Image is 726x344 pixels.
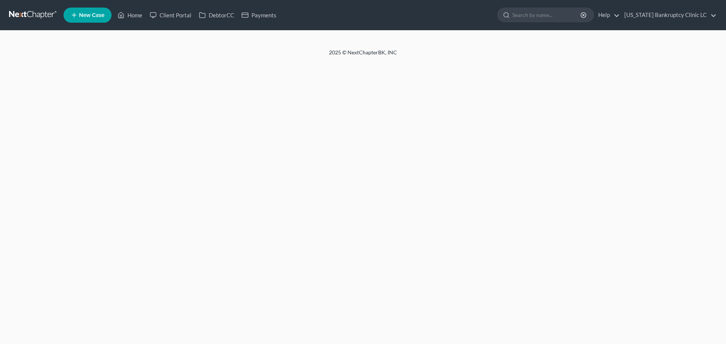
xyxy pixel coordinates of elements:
a: DebtorCC [195,8,238,22]
a: [US_STATE] Bankruptcy Clinic LC [621,8,717,22]
a: Payments [238,8,280,22]
input: Search by name... [512,8,582,22]
a: Client Portal [146,8,195,22]
a: Home [114,8,146,22]
span: New Case [79,12,104,18]
div: 2025 © NextChapterBK, INC [147,49,579,62]
a: Help [594,8,620,22]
